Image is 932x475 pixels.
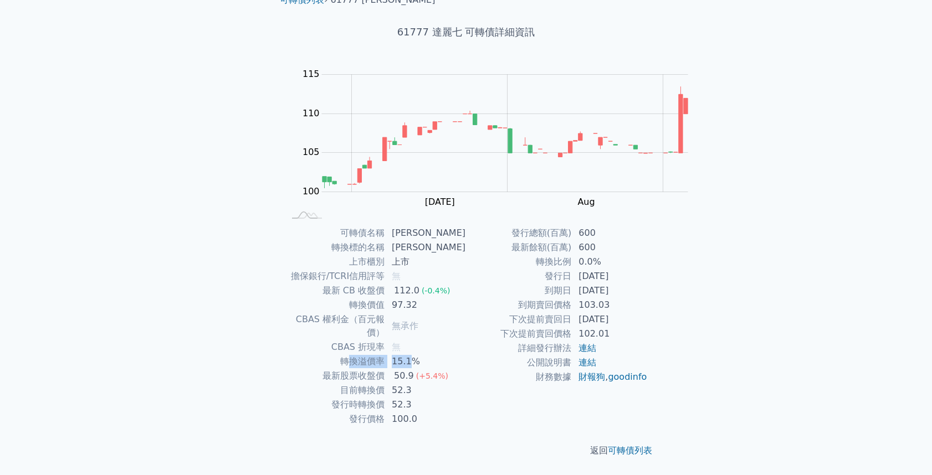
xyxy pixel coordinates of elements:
td: 最新 CB 收盤價 [284,283,385,298]
td: 97.32 [385,298,466,312]
td: [DATE] [572,283,648,298]
td: 600 [572,226,648,240]
td: [DATE] [572,269,648,283]
p: 返回 [271,444,661,457]
td: 下次提前賣回日 [466,312,572,327]
span: 無 [392,342,401,352]
g: Chart [297,69,705,207]
td: 發行日 [466,269,572,283]
td: 最新股票收盤價 [284,369,385,383]
a: 財報狗 [578,371,605,382]
td: 財務數據 [466,370,572,384]
td: 上市 [385,255,466,269]
td: 15.1% [385,354,466,369]
tspan: [DATE] [425,197,455,207]
a: goodinfo [608,371,647,382]
td: 擔保銀行/TCRI信用評等 [284,269,385,283]
td: 52.3 [385,383,466,397]
td: , [572,370,648,384]
td: 轉換溢價率 [284,354,385,369]
td: 目前轉換價 [284,383,385,397]
td: 103.03 [572,298,648,312]
tspan: 115 [303,69,320,79]
a: 可轉債列表 [608,445,652,456]
td: CBAS 權利金（百元報價） [284,312,385,340]
span: 無承作 [392,321,418,331]
td: 轉換標的名稱 [284,240,385,255]
a: 連結 [578,343,596,353]
td: 下次提前賣回價格 [466,327,572,341]
td: 到期賣回價格 [466,298,572,312]
td: 600 [572,240,648,255]
td: 102.01 [572,327,648,341]
div: 112.0 [392,284,422,297]
td: 詳細發行辦法 [466,341,572,355]
td: [PERSON_NAME] [385,240,466,255]
td: 發行價格 [284,412,385,426]
tspan: 110 [303,108,320,118]
tspan: 105 [303,147,320,157]
td: 轉換價值 [284,298,385,312]
div: 50.9 [392,369,416,383]
span: 無 [392,271,401,281]
td: 最新餘額(百萬) [466,240,572,255]
span: (+5.4%) [416,371,448,380]
td: 100.0 [385,412,466,426]
td: 發行時轉換價 [284,397,385,412]
td: CBAS 折現率 [284,340,385,354]
td: [PERSON_NAME] [385,226,466,240]
h1: 61777 達麗七 可轉債詳細資訊 [271,24,661,40]
td: 0.0% [572,255,648,269]
td: [DATE] [572,312,648,327]
td: 上市櫃別 [284,255,385,269]
td: 公開說明書 [466,355,572,370]
tspan: 100 [303,186,320,197]
td: 52.3 [385,397,466,412]
td: 到期日 [466,283,572,298]
a: 連結 [578,357,596,368]
td: 可轉債名稱 [284,226,385,240]
td: 轉換比例 [466,255,572,269]
span: (-0.4%) [422,286,450,295]
td: 發行總額(百萬) [466,226,572,240]
tspan: Aug [577,197,595,207]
